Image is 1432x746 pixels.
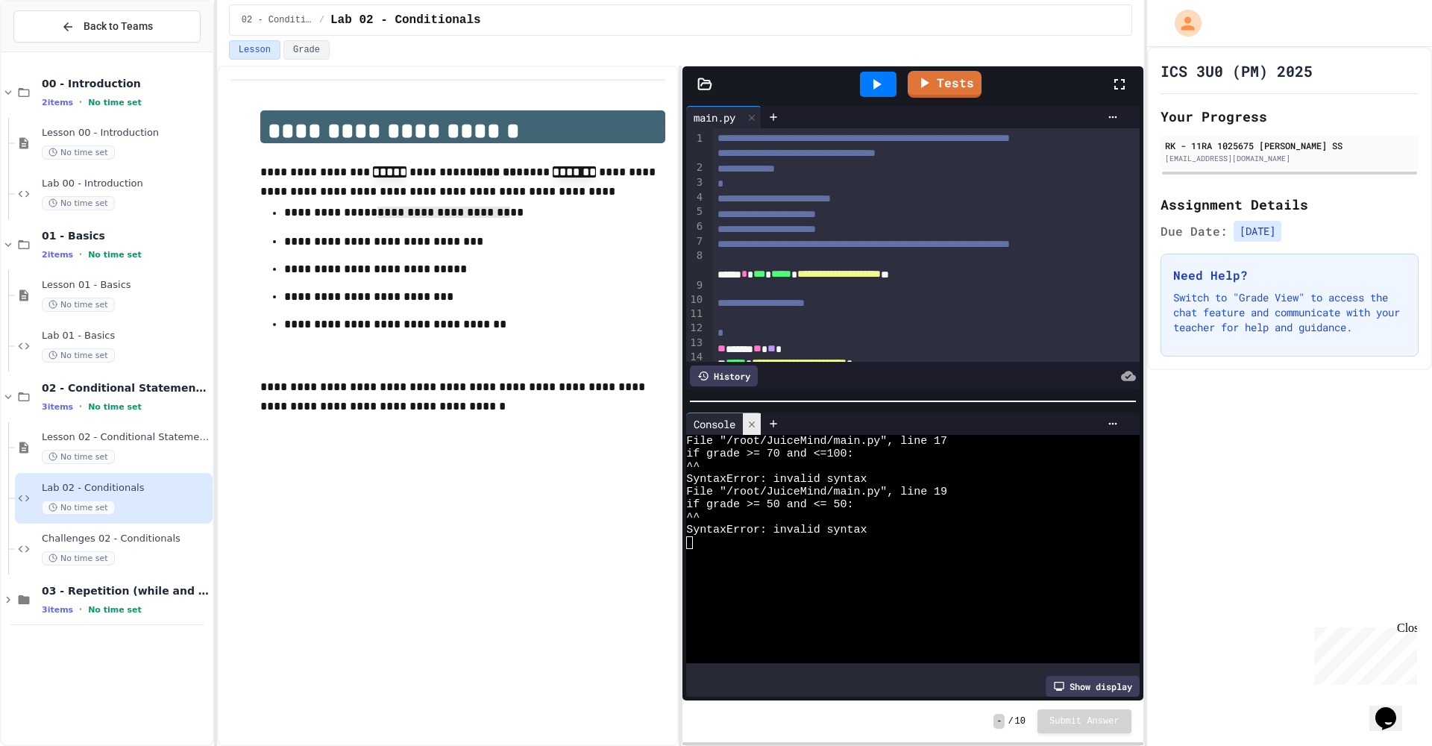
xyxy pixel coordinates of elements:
span: No time set [88,250,142,260]
span: • [79,604,82,615]
span: No time set [42,145,115,160]
span: [DATE] [1234,221,1281,242]
h1: ICS 3U0 (PM) 2025 [1161,60,1313,81]
div: 3 [686,175,705,190]
div: 12 [686,321,705,336]
span: Lab 02 - Conditionals [42,482,210,495]
span: No time set [42,298,115,312]
div: 10 [686,292,705,307]
span: 2 items [42,98,73,107]
span: No time set [42,501,115,515]
span: Lesson 01 - Basics [42,279,210,292]
div: 5 [686,204,705,219]
div: 9 [686,278,705,292]
span: 10 [1015,715,1026,727]
div: Chat with us now!Close [6,6,103,95]
span: Lab 01 - Basics [42,330,210,342]
div: 1 [686,131,705,160]
span: • [79,401,82,413]
button: Grade [283,40,330,60]
button: Submit Answer [1037,709,1131,733]
div: Console [686,416,743,432]
div: main.py [686,106,761,128]
h2: Your Progress [1161,106,1419,127]
div: 7 [686,234,705,249]
span: 3 items [42,605,73,615]
span: 00 - Introduction [42,77,210,90]
div: Show display [1046,676,1140,697]
span: SyntaxError: invalid syntax [686,473,867,486]
iframe: chat widget [1308,621,1417,685]
div: 14 [686,350,705,365]
span: 02 - Conditional Statements (if) [242,14,313,26]
div: main.py [686,110,743,125]
span: Lab 00 - Introduction [42,178,210,190]
span: File "/root/JuiceMind/main.py", line 17 [686,435,947,448]
iframe: chat widget [1369,686,1417,731]
span: No time set [42,348,115,363]
span: 02 - Conditional Statements (if) [42,381,210,395]
div: 2 [686,160,705,175]
span: Lesson 02 - Conditional Statements (if) [42,431,210,444]
div: 4 [686,190,705,205]
div: RK - 11RA 1025675 [PERSON_NAME] SS [1165,139,1414,152]
span: Lab 02 - Conditionals [330,11,481,29]
span: File "/root/JuiceMind/main.py", line 19 [686,486,947,498]
div: [EMAIL_ADDRESS][DOMAIN_NAME] [1165,153,1414,164]
span: 01 - Basics [42,229,210,242]
div: Console [686,413,761,435]
span: Challenges 02 - Conditionals [42,533,210,545]
span: Lesson 00 - Introduction [42,127,210,140]
span: 03 - Repetition (while and for) [42,584,210,598]
span: / [1008,715,1013,727]
span: Submit Answer [1049,715,1119,727]
span: ^^ [686,460,700,473]
span: No time set [42,551,115,565]
span: Due Date: [1161,222,1228,240]
span: • [79,96,82,108]
span: No time set [42,450,115,464]
div: History [690,366,758,386]
h2: Assignment Details [1161,194,1419,215]
span: Back to Teams [84,19,153,34]
button: Lesson [229,40,280,60]
div: My Account [1159,6,1205,40]
span: No time set [88,402,142,412]
span: No time set [88,605,142,615]
span: No time set [88,98,142,107]
div: 13 [686,336,705,350]
button: Back to Teams [13,10,201,43]
a: Tests [908,71,982,98]
div: 8 [686,248,705,278]
h3: Need Help? [1173,266,1406,284]
span: 3 items [42,402,73,412]
span: • [79,248,82,260]
p: Switch to "Grade View" to access the chat feature and communicate with your teacher for help and ... [1173,290,1406,335]
span: 2 items [42,250,73,260]
span: if grade >= 50 and <= 50: [686,498,853,511]
span: SyntaxError: invalid syntax [686,524,867,536]
span: No time set [42,196,115,210]
span: / [319,14,324,26]
span: - [993,714,1005,729]
div: 11 [686,307,705,321]
span: ^^ [686,511,700,524]
div: 6 [686,219,705,234]
span: if grade >= 70 and <=100: [686,448,853,460]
